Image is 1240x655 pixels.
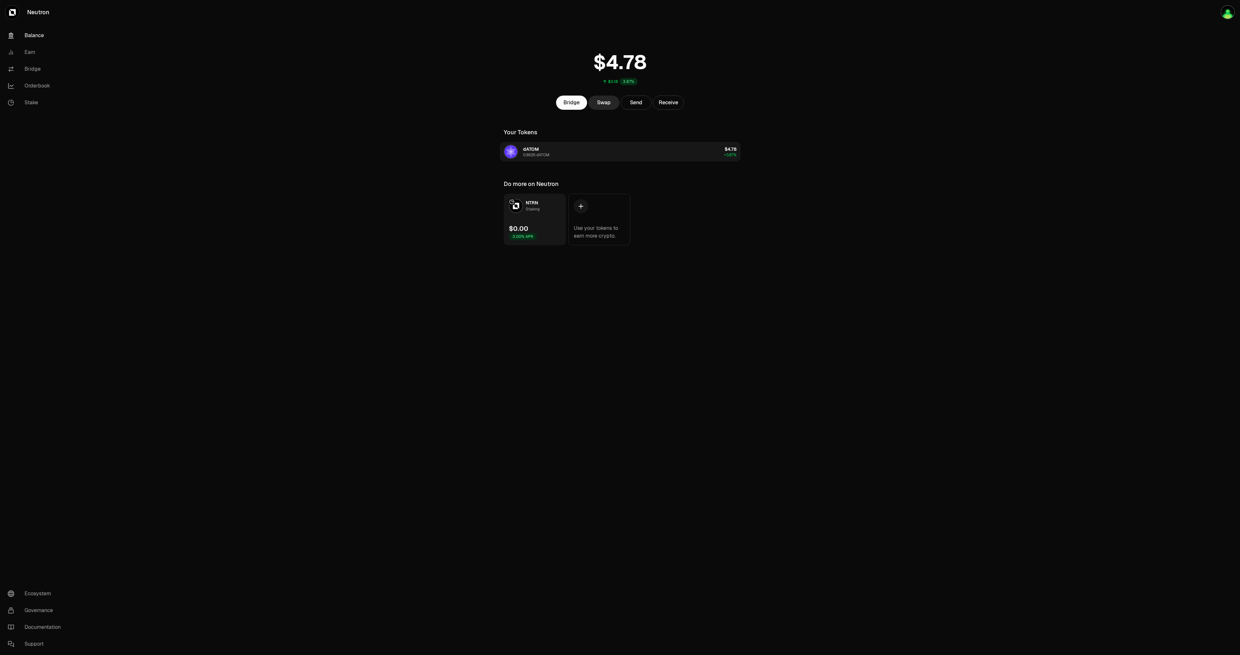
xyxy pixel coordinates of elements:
[3,27,70,44] a: Balance
[3,619,70,636] a: Documentation
[509,233,537,240] div: 3.00% APR
[500,142,740,161] button: dATOM LogodATOM0.8626 dATOM$4.78+3.87%
[608,79,618,84] div: $0.18
[504,145,517,158] img: dATOM Logo
[621,96,652,110] button: Send
[3,94,70,111] a: Stake
[574,224,625,240] div: Use your tokens to earn more crypto.
[3,61,70,77] a: Bridge
[510,200,522,212] img: NTRN Logo
[1221,5,1235,19] img: Staking
[526,206,540,212] div: Staking
[526,200,538,206] span: NTRN
[504,194,566,245] a: NTRN LogoNTRNStaking$0.003.00% APR
[3,636,70,652] a: Support
[3,77,70,94] a: Orderbook
[588,96,619,110] a: Swap
[523,146,539,152] span: dATOM
[568,194,630,245] a: Use your tokens to earn more crypto.
[504,128,537,137] div: Your Tokens
[3,585,70,602] a: Ecosystem
[619,78,638,85] div: 3.87%
[3,44,70,61] a: Earn
[523,152,550,158] div: 0.8626 dATOM
[504,179,559,189] div: Do more on Neutron
[725,146,737,152] span: $4.78
[509,224,528,233] div: $0.00
[3,602,70,619] a: Governance
[556,96,587,110] a: Bridge
[724,152,737,158] span: +3.87%
[653,96,684,110] button: Receive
